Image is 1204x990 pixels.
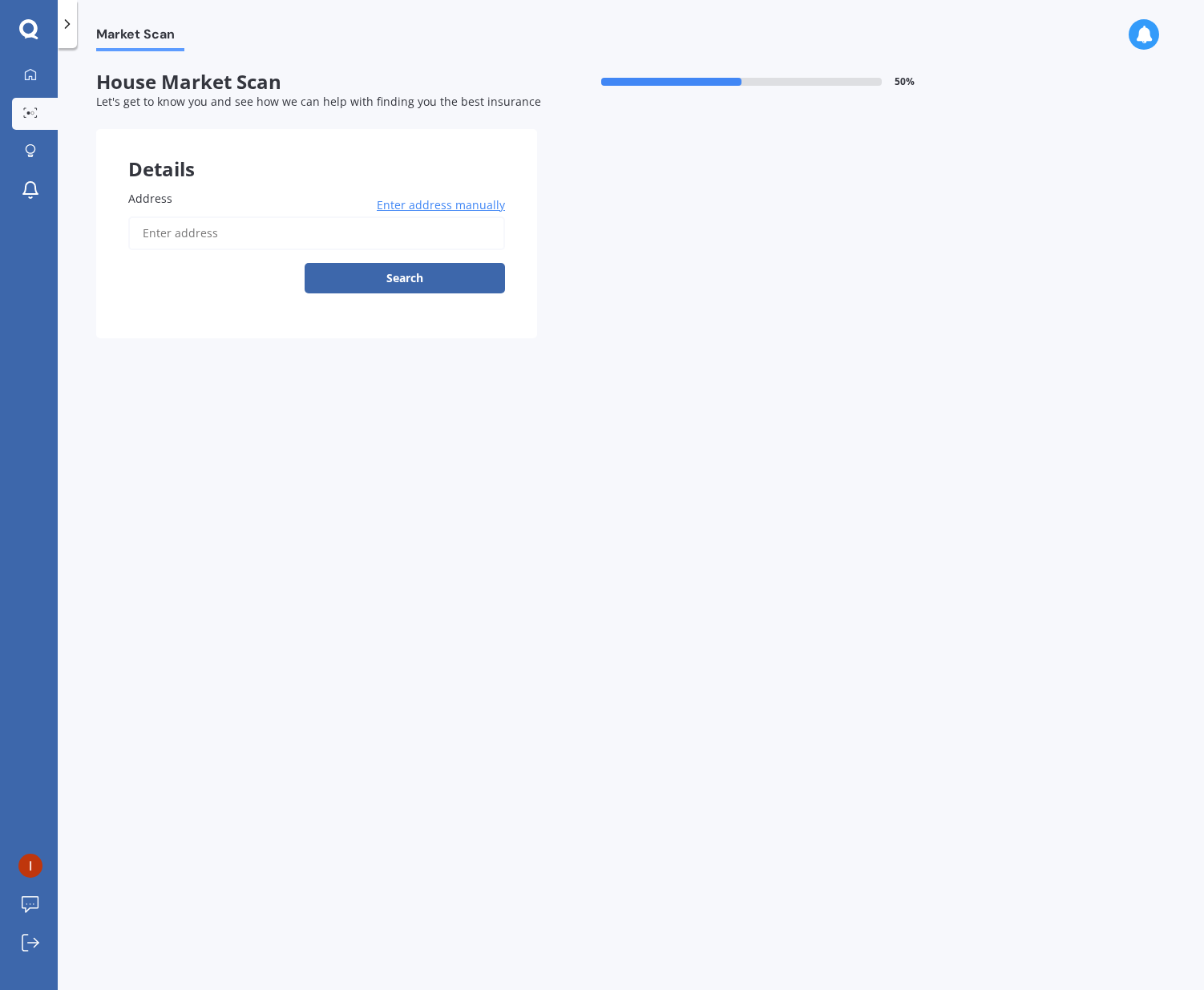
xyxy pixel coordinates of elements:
[895,76,915,87] span: 50 %
[96,71,537,94] span: House Market Scan
[96,26,184,48] span: Market Scan
[18,854,42,878] img: ACg8ocLT9h3Y6khzzMohDRh-woAgvphwU1wXn3NAxmJ_twqyKmWGLg=s96-c
[128,216,505,250] input: Enter address
[305,263,505,293] button: Search
[96,129,537,177] div: Details
[128,191,172,206] span: Address
[96,94,541,109] span: Let's get to know you and see how we can help with finding you the best insurance
[377,197,505,213] span: Enter address manually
